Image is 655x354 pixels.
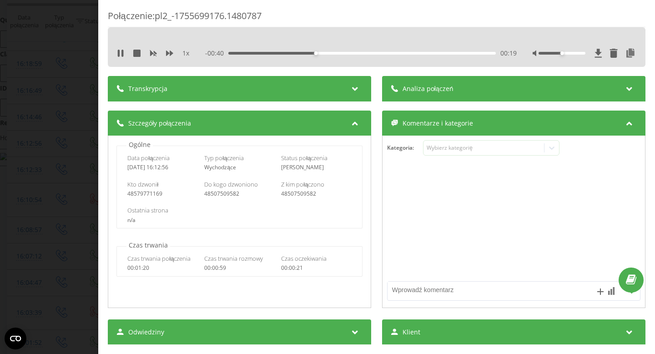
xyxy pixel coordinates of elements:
p: Ogólne [126,140,153,149]
span: Wychodzące [204,163,236,171]
span: Typ połączenia [204,154,244,162]
span: - 00:40 [205,49,228,58]
div: Accessibility label [314,51,318,55]
p: Czas trwania [126,241,170,250]
div: 48507509582 [204,191,275,197]
h4: Kategoria : [387,145,423,151]
div: n/a [127,217,351,223]
span: Analiza połączeń [403,84,453,93]
div: Accessibility label [560,51,564,55]
span: Komentarze i kategorie [403,119,473,128]
span: 00:19 [500,49,517,58]
span: Odwiedziny [128,328,164,337]
div: 48507509582 [281,191,352,197]
span: Z kim połączono [281,180,324,188]
span: Status połączenia [281,154,327,162]
span: [PERSON_NAME] [281,163,324,171]
span: Ostatnia strona [127,206,168,214]
div: 00:00:59 [204,265,275,271]
div: 00:01:20 [127,265,198,271]
span: Transkrypcja [128,84,167,93]
span: Data połączenia [127,154,170,162]
div: 48579771169 [127,191,198,197]
span: Klient [403,328,420,337]
div: 00:00:21 [281,265,352,271]
div: Połączenie : pl2_-1755699176.1480787 [108,10,645,27]
span: Kto dzwonił [127,180,158,188]
span: Do kogo dzwoniono [204,180,258,188]
button: Open CMP widget [5,328,26,349]
span: Szczegóły połączenia [128,119,191,128]
div: Wybierz kategorię [427,144,540,152]
span: Czas oczekiwania [281,254,327,263]
div: [DATE] 16:12:56 [127,164,198,171]
span: 1 x [182,49,189,58]
span: Czas trwania rozmowy [204,254,263,263]
span: Czas trwania połączenia [127,254,191,263]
